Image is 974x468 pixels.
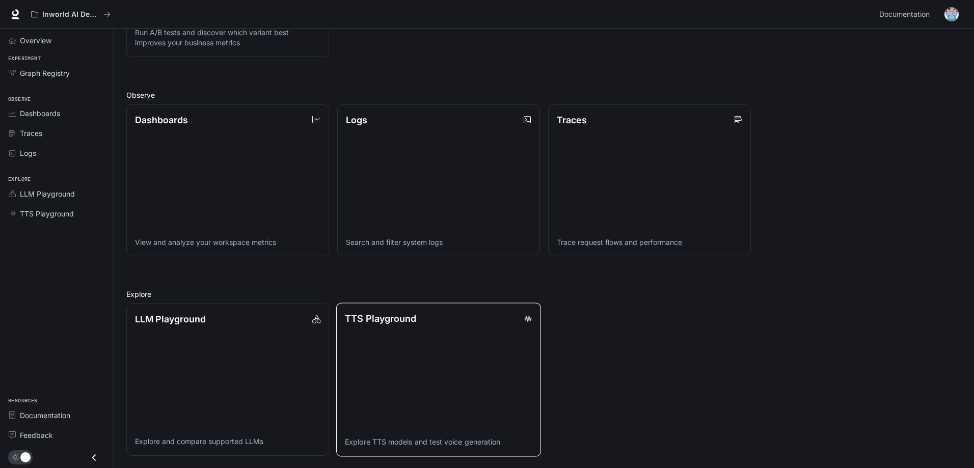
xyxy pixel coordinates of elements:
a: TTS Playground [4,205,110,223]
p: View and analyze your workspace metrics [135,237,320,247]
span: Logs [20,148,36,158]
span: Dark mode toggle [20,451,31,462]
a: Traces [4,124,110,142]
p: Search and filter system logs [346,237,531,247]
a: Feedback [4,426,110,444]
span: LLM Playground [20,188,75,199]
p: Inworld AI Demos [42,10,99,19]
a: LLM PlaygroundExplore and compare supported LLMs [126,304,329,456]
a: Logs [4,144,110,162]
span: Dashboards [20,108,60,119]
p: Explore and compare supported LLMs [135,436,320,447]
p: Traces [557,113,587,127]
button: Close drawer [83,447,105,468]
img: User avatar [944,7,959,21]
span: Graph Registry [20,68,70,78]
a: Overview [4,32,110,49]
a: Documentation [875,4,937,24]
p: TTS Playground [345,312,416,325]
span: Overview [20,35,51,46]
button: All workspaces [26,4,115,24]
p: Explore TTS models and test voice generation [345,437,532,448]
button: User avatar [941,4,962,24]
p: LLM Playground [135,312,206,326]
p: Dashboards [135,113,188,127]
h2: Explore [126,289,962,299]
a: LogsSearch and filter system logs [337,104,540,257]
a: Dashboards [4,104,110,122]
span: Traces [20,128,42,139]
p: Trace request flows and performance [557,237,742,247]
p: Logs [346,113,367,127]
a: LLM Playground [4,185,110,203]
p: Run A/B tests and discover which variant best improves your business metrics [135,27,320,48]
a: Documentation [4,406,110,424]
span: TTS Playground [20,208,74,219]
a: TTS PlaygroundExplore TTS models and test voice generation [336,303,541,456]
span: Documentation [879,8,930,21]
a: TracesTrace request flows and performance [548,104,751,257]
a: Graph Registry [4,64,110,82]
span: Feedback [20,430,53,441]
h2: Observe [126,90,962,100]
span: Documentation [20,410,70,421]
a: DashboardsView and analyze your workspace metrics [126,104,329,257]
